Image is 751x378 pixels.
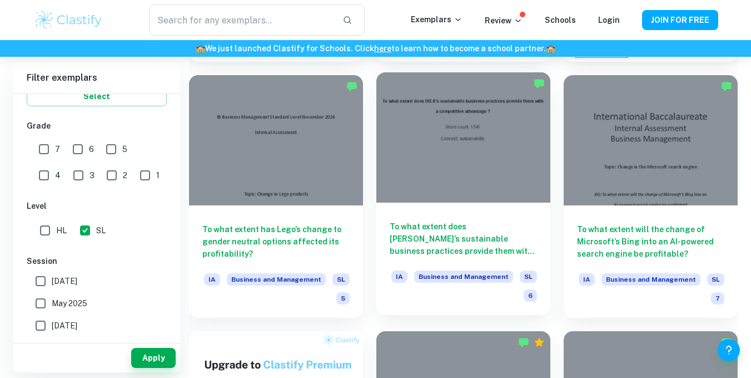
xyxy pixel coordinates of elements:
[545,16,576,24] a: Schools
[534,78,545,89] img: Marked
[204,273,220,286] span: IA
[414,271,513,283] span: Business and Management
[27,255,167,267] h6: Session
[374,44,391,53] a: here
[534,337,545,348] div: Premium
[579,273,595,286] span: IA
[485,14,523,27] p: Review
[518,337,529,348] img: Marked
[55,169,61,181] span: 4
[390,220,537,257] h6: To what extent does [PERSON_NAME]’s sustainable business practices provide them with a competitiv...
[227,273,326,286] span: Business and Management
[52,297,87,310] span: May 2025
[564,75,738,318] a: To what extent will the change of Microsoft’s Bing into an AI-powered search engine be profitable...
[346,81,357,92] img: Marked
[642,10,718,30] button: JOIN FOR FREE
[13,62,180,94] h6: Filter exemplars
[707,273,724,286] span: SL
[56,224,67,237] span: HL
[577,223,724,260] h6: To what extent will the change of Microsoft’s Bing into an AI-powered search engine be profitable?
[601,273,700,286] span: Business and Management
[721,337,732,348] img: Marked
[33,9,104,31] img: Clastify logo
[122,143,127,155] span: 5
[27,200,167,212] h6: Level
[598,16,620,24] a: Login
[546,44,555,53] span: 🏫
[2,42,749,55] h6: We just launched Clastify for Schools. Click to learn how to become a school partner.
[196,44,205,53] span: 🏫
[123,169,127,181] span: 2
[150,4,333,36] input: Search for any exemplars...
[376,75,550,318] a: To what extent does [PERSON_NAME]’s sustainable business practices provide them with a competitiv...
[89,169,95,181] span: 3
[189,75,363,318] a: To what extent has Lego’s change to gender neutral options affected its profitability?IABusiness ...
[52,275,77,287] span: [DATE]
[411,13,462,26] p: Exemplars
[96,224,106,237] span: SL
[336,292,350,305] span: 5
[52,320,77,332] span: [DATE]
[332,273,350,286] span: SL
[721,81,732,92] img: Marked
[89,143,94,155] span: 6
[391,271,407,283] span: IA
[27,120,167,132] h6: Grade
[156,169,160,181] span: 1
[55,143,60,155] span: 7
[520,271,537,283] span: SL
[202,223,350,260] h6: To what extent has Lego’s change to gender neutral options affected its profitability?
[524,289,537,302] span: 6
[27,86,167,106] button: Select
[131,348,176,368] button: Apply
[718,339,740,361] button: Help and Feedback
[711,292,724,305] span: 7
